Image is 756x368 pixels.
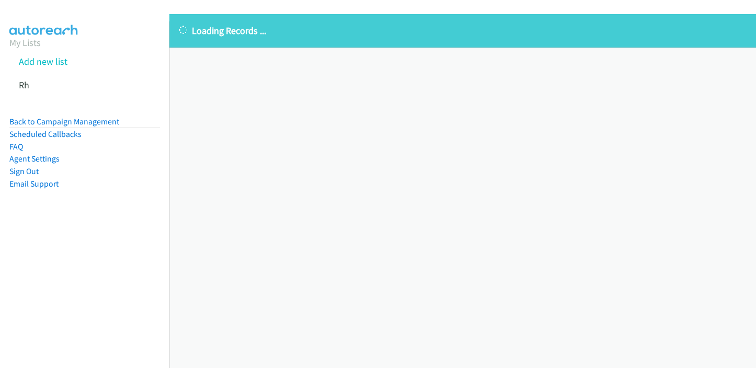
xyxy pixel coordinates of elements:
a: Back to Campaign Management [9,117,119,126]
a: My Lists [9,37,41,49]
a: Agent Settings [9,154,60,164]
a: Add new list [19,55,67,67]
a: Scheduled Callbacks [9,129,82,139]
a: Sign Out [9,166,39,176]
a: FAQ [9,142,23,152]
p: Loading Records ... [179,24,747,38]
a: Email Support [9,179,59,189]
a: Rh [19,79,29,91]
